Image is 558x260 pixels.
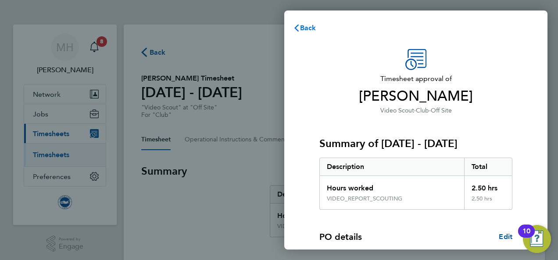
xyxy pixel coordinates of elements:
[499,232,512,242] a: Edit
[284,19,325,37] button: Back
[319,158,512,210] div: Summary of 01 - 31 Aug 2025
[319,74,512,84] span: Timesheet approval of
[380,107,414,114] span: Video Scout
[319,88,512,105] span: [PERSON_NAME]
[416,107,429,114] span: Club
[327,195,402,202] div: VIDEO_REPORT_SCOUTING
[429,107,431,114] span: ·
[431,107,452,114] span: Off Site
[499,232,512,241] span: Edit
[320,176,464,195] div: Hours worked
[522,231,530,242] div: 10
[319,137,512,151] h3: Summary of [DATE] - [DATE]
[523,225,551,253] button: Open Resource Center, 10 new notifications
[464,195,512,209] div: 2.50 hrs
[300,24,316,32] span: Back
[464,158,512,176] div: Total
[464,176,512,195] div: 2.50 hrs
[414,107,416,114] span: ·
[319,231,362,243] h4: PO details
[320,158,464,176] div: Description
